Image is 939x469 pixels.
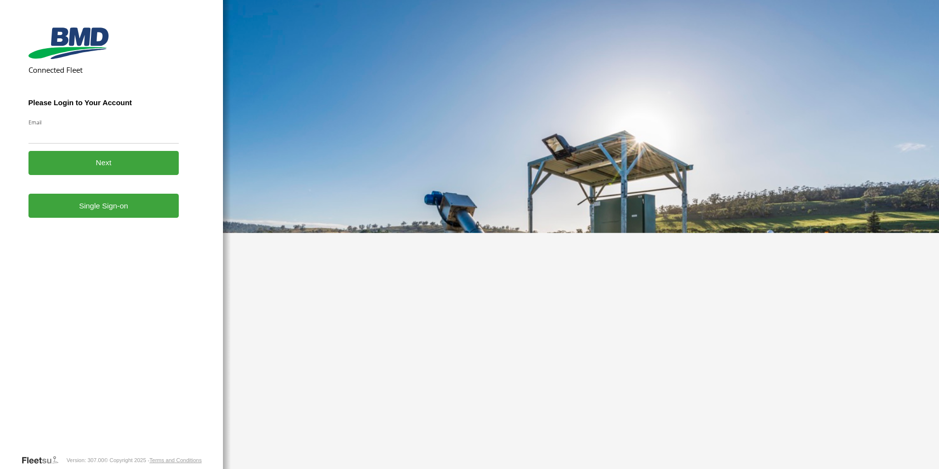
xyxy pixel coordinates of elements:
a: Single Sign-on [28,194,179,218]
label: Email [28,118,179,126]
h3: Please Login to Your Account [28,98,179,107]
h2: Connected Fleet [28,65,179,75]
a: Terms and Conditions [149,457,201,463]
div: Version: 307.00 [66,457,104,463]
a: Visit our Website [21,455,66,465]
button: Next [28,151,179,175]
img: BMD [28,28,109,59]
div: © Copyright 2025 - [104,457,202,463]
